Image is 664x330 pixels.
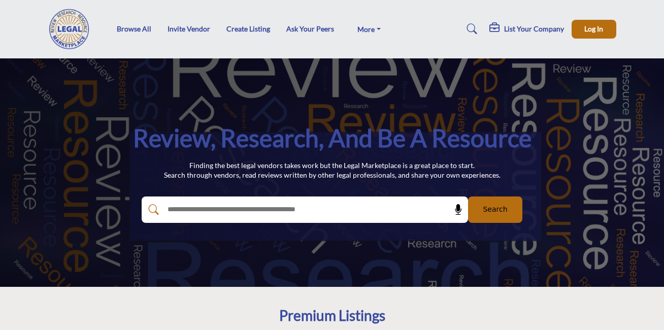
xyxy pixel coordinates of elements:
span: Log In [584,24,603,33]
a: Invite Vendor [168,24,210,33]
a: Ask Your Peers [286,24,334,33]
a: Search [457,21,484,37]
h5: List Your Company [504,24,564,34]
a: Create Listing [226,24,270,33]
a: Browse All [117,24,151,33]
span: Search [483,204,507,215]
button: Log In [572,20,616,39]
button: Search [468,196,522,223]
a: More [350,22,388,36]
img: Site Logo [48,9,96,49]
div: List Your Company [489,23,564,35]
p: Finding the best legal vendors takes work but the Legal Marketplace is a great place to start. [164,160,501,171]
h1: Review, Research, and be a Resource [133,122,532,154]
h2: Premium Listings [279,307,385,324]
p: Search through vendors, read reviews written by other legal professionals, and share your own exp... [164,170,501,180]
